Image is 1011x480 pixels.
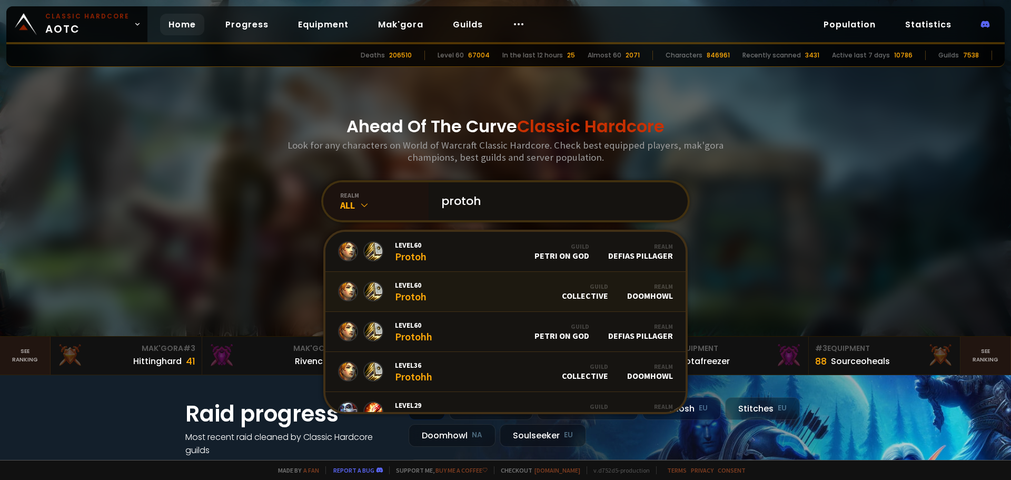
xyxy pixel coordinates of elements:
div: Doomhowl [627,403,673,421]
div: petri on god [534,242,589,261]
h3: Look for any characters on World of Warcraft Classic Hardcore. Check best equipped players, mak'g... [283,139,728,163]
div: Active last 7 days [832,51,890,60]
div: Guild [562,282,608,290]
a: Privacy [691,466,713,474]
div: Equipment [815,343,954,354]
div: Defias Pillager [608,242,673,261]
div: Protoh [395,280,427,303]
a: Terms [667,466,687,474]
a: Level29ProtohmicGuildShadow Wizard Money GangRealmDoomhowl [325,392,686,432]
a: Guilds [444,14,491,35]
span: Level 60 [395,320,432,330]
div: 10786 [894,51,913,60]
div: Protoh [395,240,427,263]
a: Home [160,14,204,35]
small: EU [699,403,708,414]
a: Equipment [290,14,357,35]
a: Report a bug [333,466,374,474]
div: Hittinghard [133,355,182,368]
div: Sourceoheals [831,355,890,368]
small: EU [778,403,787,414]
div: 846961 [707,51,730,60]
div: Guild [534,242,589,250]
div: Doomhowl [627,282,673,301]
div: Protohh [395,320,432,343]
div: Soulseeker [500,424,586,447]
div: realm [340,191,429,199]
div: 206510 [389,51,412,60]
a: Level60ProtohGuildpetri on godRealmDefias Pillager [325,232,686,272]
div: Realm [627,403,673,410]
div: Deaths [361,51,385,60]
span: Level 36 [395,360,432,370]
div: Realm [608,322,673,330]
span: Level 29 [395,400,443,410]
div: Realm [608,242,673,250]
div: petri on god [534,322,589,341]
div: Realm [627,282,673,290]
div: 25 [567,51,575,60]
div: Mak'Gora [209,343,347,354]
div: 7538 [963,51,979,60]
div: Almost 60 [588,51,621,60]
a: Consent [718,466,746,474]
div: 3431 [805,51,819,60]
h1: Raid progress [185,397,396,430]
div: Realm [627,363,673,370]
span: Classic Hardcore [517,114,665,138]
div: Guilds [938,51,959,60]
div: All [340,199,429,211]
a: See all progress [185,457,254,469]
a: #2Equipment88Notafreezer [657,337,809,375]
div: Stitches [725,397,800,420]
span: v. d752d5 - production [587,466,650,474]
span: # 3 [815,343,827,354]
div: Protohh [395,360,432,383]
span: Made by [272,466,319,474]
div: 67004 [468,51,490,60]
a: [DOMAIN_NAME] [534,466,580,474]
a: Classic HardcoreAOTC [6,6,147,42]
a: Seeranking [960,337,1011,375]
div: Level 60 [438,51,464,60]
div: Recently scanned [742,51,801,60]
a: Population [815,14,884,35]
h1: Ahead Of The Curve [346,114,665,139]
a: Level60ProtohGuildCollectiveRealmDoomhowl [325,272,686,312]
a: Mak'Gora#3Hittinghard41 [51,337,202,375]
div: Doomhowl [627,363,673,381]
a: Statistics [897,14,960,35]
span: AOTC [45,12,130,37]
div: Mak'Gora [57,343,195,354]
div: Collective [562,282,608,301]
h4: Most recent raid cleaned by Classic Hardcore guilds [185,430,396,457]
a: Level36ProtohhGuildCollectiveRealmDoomhowl [325,352,686,392]
span: Support me, [389,466,488,474]
div: Equipment [663,343,802,354]
div: In the last 12 hours [502,51,563,60]
a: Mak'Gora#2Rivench100 [202,337,354,375]
div: Notafreezer [679,355,730,368]
div: Guild [492,403,608,410]
small: Classic Hardcore [45,12,130,21]
div: Guild [534,322,589,330]
div: Characters [666,51,702,60]
div: 88 [815,354,827,368]
div: Rivench [295,355,328,368]
a: Progress [217,14,277,35]
small: NA [472,430,482,440]
div: 2071 [626,51,640,60]
input: Search a character... [435,182,675,220]
div: Doomhowl [409,424,495,447]
div: Protohmic [395,400,443,423]
span: # 3 [183,343,195,354]
a: Buy me a coffee [435,466,488,474]
span: Level 60 [395,280,427,290]
div: Nek'Rosh [642,397,721,420]
div: Shadow Wizard Money Gang [492,403,608,421]
a: a fan [303,466,319,474]
span: Level 60 [395,240,427,250]
a: Level60ProtohhGuildpetri on godRealmDefias Pillager [325,312,686,352]
span: Checkout [494,466,580,474]
div: Defias Pillager [608,322,673,341]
